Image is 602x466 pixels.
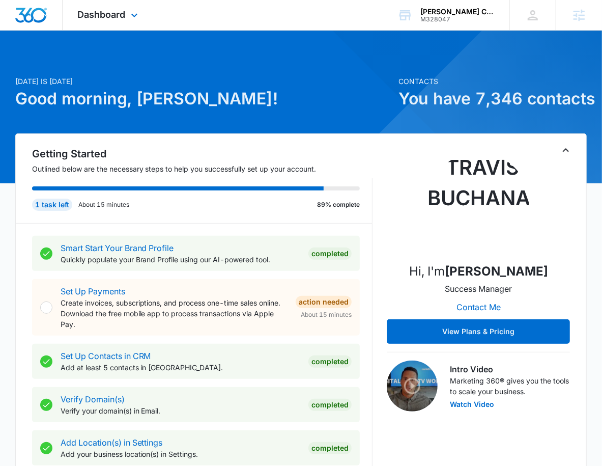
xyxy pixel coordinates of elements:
[450,363,570,375] h3: Intro Video
[445,264,548,279] strong: [PERSON_NAME]
[308,248,352,260] div: Completed
[450,375,570,397] p: Marketing 360® gives you the tools to scale your business.
[398,87,587,111] h1: You have 7,346 contacts
[61,437,163,448] a: Add Location(s) in Settings
[560,144,572,156] button: Toggle Collapse
[446,295,511,319] button: Contact Me
[317,200,360,209] p: 89% complete
[61,351,151,361] a: Set Up Contacts in CRM
[445,283,512,295] p: Success Manager
[409,262,548,281] p: Hi, I'm
[387,319,570,344] button: View Plans & Pricing
[61,449,301,459] p: Add your business location(s) in Settings.
[296,296,352,308] div: Action Needed
[308,355,352,368] div: Completed
[61,286,125,296] a: Set Up Payments
[61,243,174,253] a: Smart Start Your Brand Profile
[15,76,392,87] p: [DATE] is [DATE]
[61,254,301,265] p: Quickly populate your Brand Profile using our AI-powered tool.
[398,76,587,87] p: Contacts
[78,200,129,209] p: About 15 minutes
[15,87,392,111] h1: Good morning, [PERSON_NAME]!
[78,9,126,20] span: Dashboard
[32,146,373,161] h2: Getting Started
[61,297,288,330] p: Create invoices, subscriptions, and process one-time sales online. Download the free mobile app t...
[61,394,125,404] a: Verify Domain(s)
[301,310,352,319] span: About 15 minutes
[420,8,495,16] div: account name
[61,405,301,416] p: Verify your domain(s) in Email.
[308,442,352,454] div: Completed
[308,399,352,411] div: Completed
[32,199,72,211] div: 1 task left
[387,361,438,412] img: Intro Video
[450,401,494,408] button: Watch Video
[420,16,495,23] div: account id
[32,163,373,174] p: Outlined below are the necessary steps to help you successfully set up your account.
[427,152,529,254] img: Travis Buchanan
[61,362,301,373] p: Add at least 5 contacts in [GEOGRAPHIC_DATA].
